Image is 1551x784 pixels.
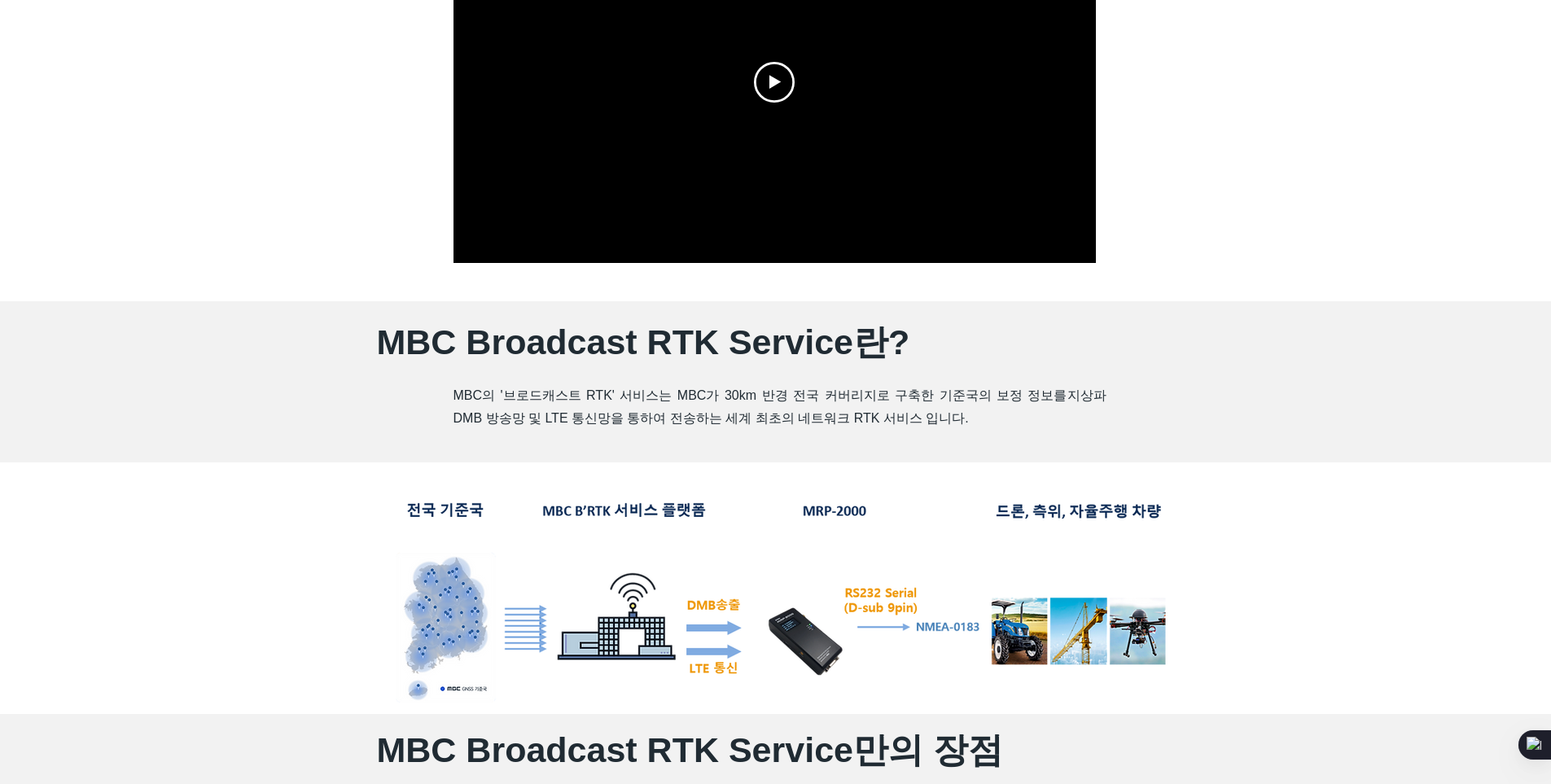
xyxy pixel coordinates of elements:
[1364,714,1551,784] iframe: Wix Chat
[377,322,910,361] span: MBC Broadcast RTK Service란?
[754,62,795,103] button: Play video
[377,730,1003,769] span: MBC Broadcast RTK Service만의 장점
[453,388,1067,402] span: MBC의 '브로드캐스트 RTK' 서비스는 MBC가 30km 반경 전국 커버리지로 구축한 기준국의 보정 정보를
[377,489,1175,703] img: brtk.png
